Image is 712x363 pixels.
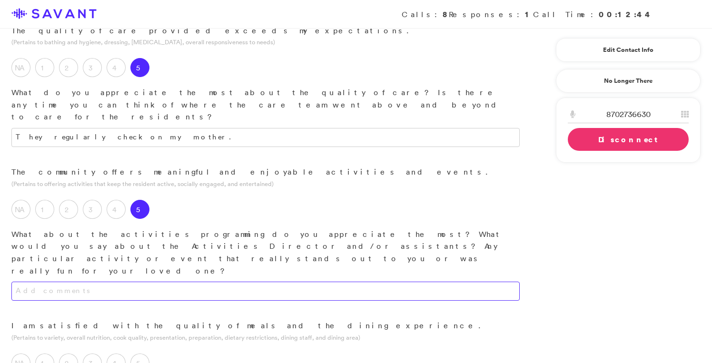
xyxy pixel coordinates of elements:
label: 5 [130,200,149,219]
p: What do you appreciate the most about the quality of care? Is there any time you can think of whe... [11,87,520,123]
p: (Pertains to offering activities that keep the resident active, socially engaged, and entertained) [11,179,520,188]
label: 2 [59,58,78,77]
a: Disconnect [568,128,689,151]
p: What about the activities programming do you appreciate the most? What would you say about the Ac... [11,228,520,277]
label: 1 [35,58,54,77]
label: 2 [59,200,78,219]
p: I am satisfied with the quality of meals and the dining experience. [11,320,520,332]
p: The community offers meaningful and enjoyable activities and events. [11,166,520,178]
a: Edit Contact Info [568,42,689,58]
label: NA [11,200,30,219]
label: 3 [83,200,102,219]
label: 5 [130,58,149,77]
strong: 00:12:44 [599,9,653,20]
strong: 1 [525,9,533,20]
strong: 8 [443,9,449,20]
label: 3 [83,58,102,77]
p: The quality of care provided exceeds my expectations. [11,25,520,37]
p: (Pertains to bathing and hygiene, dressing, [MEDICAL_DATA], overall responsiveness to needs) [11,38,520,47]
p: (Pertains to variety, overall nutrition, cook quality, presentation, preparation, dietary restric... [11,333,520,342]
label: NA [11,58,30,77]
label: 4 [107,200,126,219]
a: No Longer There [556,69,701,93]
label: 4 [107,58,126,77]
label: 1 [35,200,54,219]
